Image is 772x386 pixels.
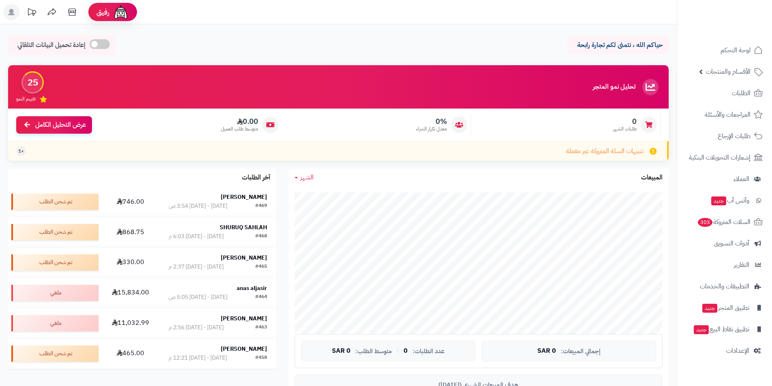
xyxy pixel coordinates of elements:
span: 303 [698,218,713,227]
p: حياكم الله ، نتمنى لكم تجارة رابحة [573,41,663,50]
span: | [397,348,399,354]
span: جديد [694,325,709,334]
td: 868.75 [102,217,159,247]
div: #469 [255,202,267,210]
span: جديد [702,304,717,313]
span: رفيق [96,7,109,17]
a: لوحة التحكم [682,41,767,60]
div: تم شحن الطلب [11,224,98,240]
span: 0 [404,348,408,355]
span: الشهر [300,173,314,182]
a: عرض التحليل الكامل [16,116,92,134]
span: تقييم النمو [16,96,36,102]
span: 0 [613,117,637,126]
span: إشعارات التحويلات البنكية [689,152,751,163]
span: عرض التحليل الكامل [35,120,86,130]
span: السلات المتروكة [697,216,751,228]
div: #468 [255,232,267,241]
img: logo-2.png [717,6,764,23]
span: معدل تكرار الشراء [416,126,447,132]
div: ملغي [11,315,98,331]
a: التقارير [682,255,767,275]
strong: [PERSON_NAME] [221,254,267,262]
span: طلبات الإرجاع [718,130,751,142]
div: #464 [255,293,267,301]
strong: anas aljasir [237,284,267,292]
div: [DATE] - [DATE] 5:05 ص [169,293,227,301]
span: +1 [18,148,24,155]
span: التطبيقات والخدمات [700,281,749,292]
a: أدوات التسويق [682,234,767,253]
a: تطبيق المتجرجديد [682,298,767,318]
img: ai-face.png [113,4,129,20]
a: إشعارات التحويلات البنكية [682,148,767,167]
div: تم شحن الطلب [11,194,98,210]
td: 465.00 [102,339,159,369]
strong: [PERSON_NAME] [221,193,267,201]
a: الطلبات [682,83,767,103]
a: تطبيق نقاط البيعجديد [682,320,767,339]
div: #463 [255,324,267,332]
span: الإعدادات [726,345,749,356]
span: المراجعات والأسئلة [705,109,751,120]
div: [DATE] - [DATE] 3:54 ص [169,202,227,210]
span: 0 SAR [332,348,351,355]
a: وآتس آبجديد [682,191,767,210]
h3: آخر الطلبات [242,174,270,181]
div: [DATE] - [DATE] 2:37 م [169,263,224,271]
span: وآتس آب [710,195,749,206]
td: 746.00 [102,187,159,217]
span: التقارير [734,259,749,271]
div: #465 [255,263,267,271]
a: المراجعات والأسئلة [682,105,767,124]
a: تحديثات المنصة [21,4,42,22]
h3: المبيعات [641,174,663,181]
strong: [PERSON_NAME] [221,314,267,323]
td: 330.00 [102,247,159,277]
div: #458 [255,354,267,362]
strong: [PERSON_NAME] [221,345,267,353]
span: أدوات التسويق [714,238,749,249]
span: 0.00 [221,117,258,126]
span: تطبيق المتجر [701,302,749,313]
span: تطبيق نقاط البيع [693,324,749,335]
span: 0% [416,117,447,126]
span: متوسط طلب العميل [221,126,258,132]
span: لوحة التحكم [721,45,751,56]
a: الشهر [295,173,314,182]
span: 0 SAR [537,348,556,355]
span: جديد [711,196,726,205]
h3: تحليل نمو المتجر [593,83,635,91]
span: إجمالي المبيعات: [561,348,601,355]
a: طلبات الإرجاع [682,126,767,146]
strong: SHURUQ SAHLAH [220,223,267,232]
span: العملاء [734,173,749,185]
div: تم شحن الطلب [11,345,98,362]
span: عدد الطلبات: [413,348,445,355]
a: الإعدادات [682,341,767,360]
a: العملاء [682,169,767,189]
div: [DATE] - [DATE] 12:21 م [169,354,227,362]
span: إعادة تحميل البيانات التلقائي [17,41,86,50]
a: السلات المتروكة303 [682,212,767,232]
span: تنبيهات السلة المتروكة غير مفعلة [566,147,644,156]
td: 11,032.99 [102,308,159,338]
span: متوسط الطلب: [355,348,392,355]
div: تم شحن الطلب [11,254,98,271]
span: الأقسام والمنتجات [706,66,751,77]
div: [DATE] - [DATE] 2:56 م [169,324,224,332]
span: طلبات الشهر [613,126,637,132]
div: ملغي [11,285,98,301]
td: 15,834.00 [102,278,159,308]
span: الطلبات [732,87,751,99]
a: التطبيقات والخدمات [682,277,767,296]
div: [DATE] - [DATE] 6:03 م [169,232,224,241]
